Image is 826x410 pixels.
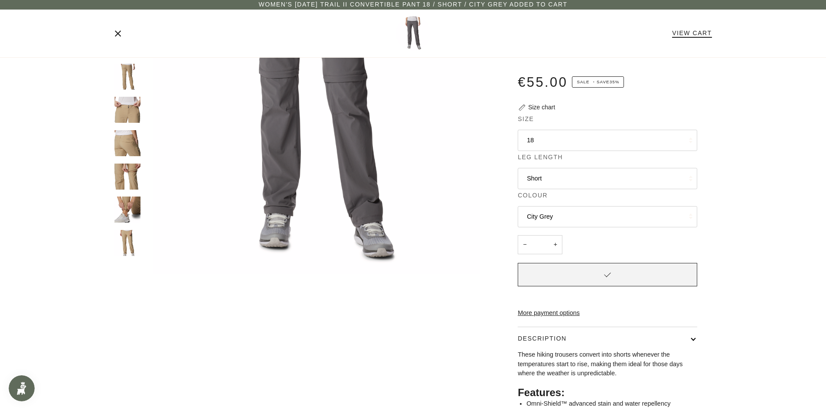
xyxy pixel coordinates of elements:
[518,75,568,90] span: €55.00
[518,115,534,124] span: Size
[396,16,431,51] img: Columbia Women's Saturday Trail II Convertible Pant City Grey - Booley Galway
[610,79,620,84] span: 35%
[509,1,568,8] span: Added to cart
[518,168,697,189] button: Short
[422,1,508,8] span: 18 / Short / City Grey
[548,235,562,255] button: +
[518,308,697,318] a: More payment options
[518,235,562,255] input: Quantity
[518,191,548,200] span: Colour
[518,327,697,350] button: Description
[518,130,697,151] button: 18
[518,386,697,399] h2: Features:
[518,153,563,162] span: Leg Length
[591,79,597,84] em: •
[572,76,624,88] span: Save
[114,97,140,123] img: Columbia Women's Saturday Trail II Convertible Pant British Tan - Booley Galway
[258,1,421,8] span: Women's [DATE] Trail II Convertible Pant
[114,20,121,47] button: Close
[518,235,532,255] button: −
[114,230,140,256] img: Columbia Women's Saturday Trail II Convertible Pant British Tan - Booley Galway
[114,64,140,90] img: Columbia Women's Saturday Trail II Convertible Pant British Tan - Booley Galway
[577,79,589,84] span: Sale
[528,103,555,112] div: Size chart
[672,30,712,36] a: View Cart
[114,130,140,156] img: Columbia Women's Saturday Trail II Convertible Pant British Tan - Booley Galway
[518,350,697,378] p: These hiking trousers convert into shorts whenever the temperatures start to rise, making them id...
[526,399,697,409] li: Omni-Shield™ advanced stain and water repellency
[114,164,140,190] img: Columbia Women's Saturday Trail II Convertible Pant British Tan - Booley Galway
[9,375,35,401] iframe: Button to open loyalty program pop-up
[114,197,140,223] img: Columbia Women's Saturday Trail II Convertible Pant British Tan - Booley Galway
[518,206,697,227] button: City Grey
